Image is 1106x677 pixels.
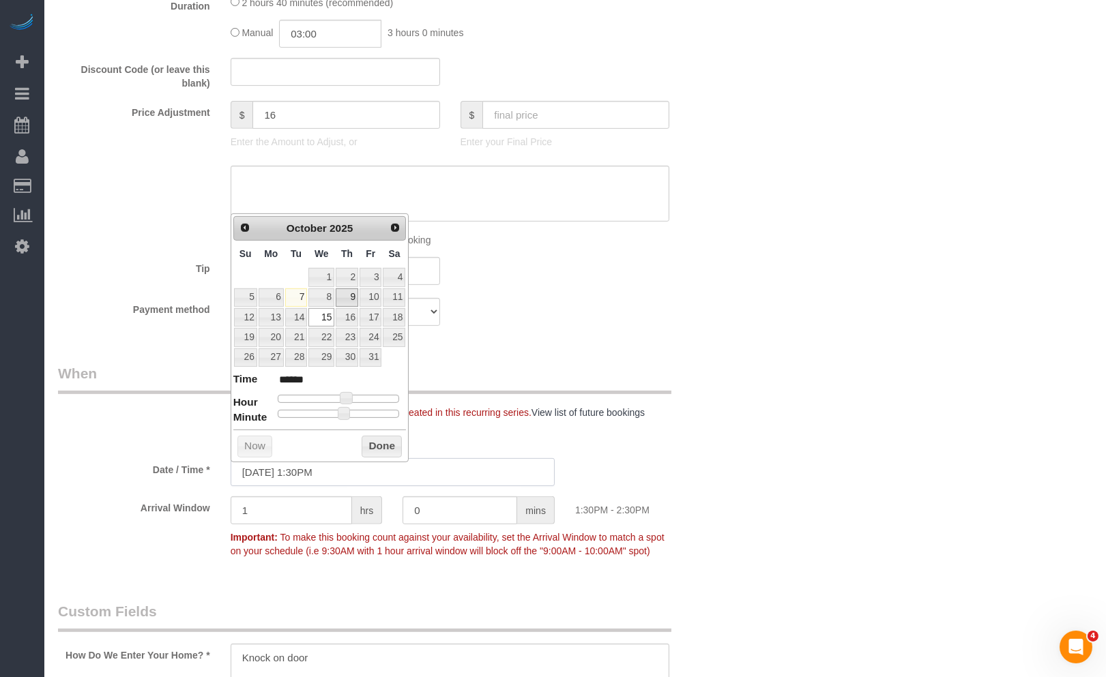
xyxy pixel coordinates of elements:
dt: Time [233,372,258,389]
a: 1 [308,268,334,286]
a: 15 [308,308,334,327]
a: 18 [383,308,405,327]
a: 28 [285,348,307,367]
a: 7 [285,288,307,307]
a: 25 [383,328,405,346]
dt: Hour [233,395,258,412]
span: Wednesday [315,248,329,259]
a: 2 [336,268,358,286]
span: Thursday [341,248,353,259]
span: 2025 [330,222,353,234]
a: 27 [259,348,284,367]
button: Now [237,436,272,457]
legend: When [58,363,671,394]
span: 3 hours 0 minutes [388,28,463,39]
a: 12 [234,308,257,327]
span: Prev [239,222,250,233]
a: 13 [259,308,284,327]
a: View list of future bookings [532,407,645,418]
a: Prev [235,218,254,237]
span: Manual [242,28,273,39]
a: 5 [234,288,257,307]
p: Enter the Amount to Adjust, or [231,135,440,149]
div: There are already future bookings created in this recurring series. [220,406,738,419]
a: 21 [285,328,307,346]
p: Enter your Final Price [461,135,670,149]
a: 19 [234,328,257,346]
label: Date / Time * [48,458,220,477]
label: How Do We Enter Your Home? * [48,644,220,662]
span: 4 [1088,631,1098,642]
a: 14 [285,308,307,327]
input: MM/DD/YYYY HH:MM [231,458,555,486]
span: Monday [264,248,278,259]
a: 24 [360,328,381,346]
a: Next [385,218,405,237]
label: Price Adjustment [48,101,220,119]
label: Discount Code (or leave this blank) [48,58,220,90]
a: 11 [383,288,405,307]
span: Sunday [239,248,252,259]
label: Arrival Window [48,496,220,515]
iframe: Intercom live chat [1060,631,1092,663]
dt: Minute [233,410,267,427]
span: To make this booking count against your availability, set the Arrival Window to match a spot on y... [231,532,665,556]
label: Tip [48,257,220,275]
input: final price [482,101,669,129]
a: 23 [336,328,358,346]
a: 31 [360,348,381,367]
legend: Custom Fields [58,601,671,632]
a: 3 [360,268,381,286]
img: Automaid Logo [8,14,35,33]
a: 30 [336,348,358,367]
label: Payment method [48,298,220,316]
strong: Important: [231,532,278,543]
span: $ [231,101,253,129]
button: Done [362,436,402,457]
a: 26 [234,348,257,367]
span: Saturday [388,248,400,259]
span: Friday [366,248,375,259]
a: 6 [259,288,284,307]
span: $ [461,101,483,129]
a: 17 [360,308,381,327]
div: 1:30PM - 2:30PM [565,496,738,517]
a: 4 [383,268,405,286]
a: 20 [259,328,284,346]
a: 10 [360,288,381,307]
span: Tuesday [291,248,302,259]
a: 16 [336,308,358,327]
span: hrs [352,496,382,524]
span: mins [517,496,555,524]
a: 29 [308,348,334,367]
a: 9 [336,288,358,307]
span: Next [390,222,401,233]
a: 22 [308,328,334,346]
a: 8 [308,288,334,307]
span: October [287,222,327,234]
